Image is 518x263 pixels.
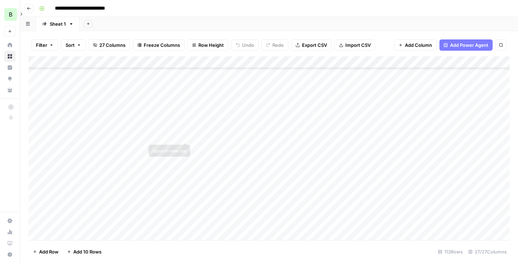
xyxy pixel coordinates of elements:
button: Row Height [187,39,228,51]
button: Import CSV [334,39,375,51]
div: Sheet 1 [50,20,66,27]
span: B [9,10,12,19]
button: Add Power Agent [439,39,493,51]
span: Row Height [198,42,224,49]
span: Redo [272,42,284,49]
span: Import CSV [345,42,371,49]
div: 113 Rows [435,246,465,257]
span: Sort [66,42,75,49]
a: Settings [4,215,16,226]
button: 27 Columns [88,39,130,51]
a: Home [4,39,16,51]
a: Browse [4,51,16,62]
span: Filter [36,42,47,49]
span: Add Row [39,248,58,255]
button: Export CSV [291,39,332,51]
button: Add 10 Rows [63,246,106,257]
button: Add Row [29,246,63,257]
button: Undo [231,39,259,51]
button: Freeze Columns [133,39,185,51]
a: Usage [4,226,16,238]
span: Undo [242,42,254,49]
button: Help + Support [4,249,16,260]
button: Add Column [394,39,437,51]
span: Add Column [405,42,432,49]
a: Opportunities [4,73,16,84]
div: 27/27 Columns [465,246,510,257]
span: Export CSV [302,42,327,49]
button: Filter [31,39,58,51]
a: Sheet 1 [36,17,80,31]
button: Workspace: Blindspot [4,6,16,23]
a: Insights [4,62,16,73]
span: Add 10 Rows [73,248,101,255]
a: Your Data [4,84,16,96]
span: Freeze Columns [144,42,180,49]
button: Redo [261,39,288,51]
button: Sort [61,39,86,51]
a: Learning Hub [4,238,16,249]
span: Add Power Agent [450,42,488,49]
span: 27 Columns [99,42,125,49]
